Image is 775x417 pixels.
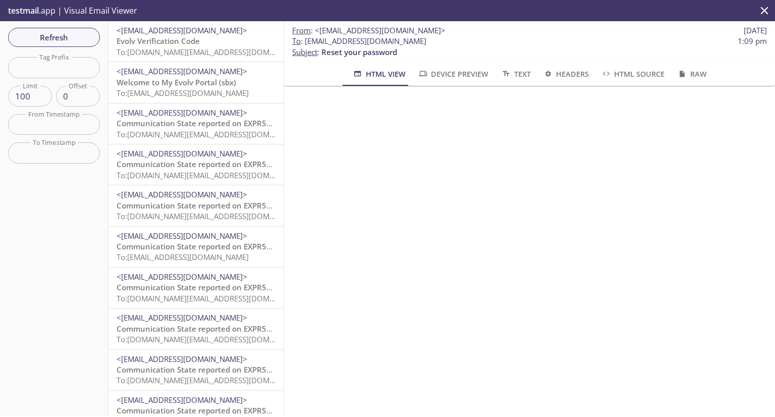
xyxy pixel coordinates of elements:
[292,25,311,35] span: From
[117,241,481,251] span: Communication State reported on EXPR50038, Entrance A, Evolv Technology AppTest - Lab at [DATE]
[108,21,284,62] div: <[EMAIL_ADDRESS][DOMAIN_NAME]>Evolv Verification CodeTo:[DOMAIN_NAME][EMAIL_ADDRESS][DOMAIN_NAME]
[108,144,284,185] div: <[EMAIL_ADDRESS][DOMAIN_NAME]>Communication State reported on EXPR50038, Entrance A, Evolv Techno...
[292,47,317,57] span: Subject
[501,68,530,80] span: Text
[117,108,247,118] span: <[EMAIL_ADDRESS][DOMAIN_NAME]>
[117,170,308,180] span: To: [DOMAIN_NAME][EMAIL_ADDRESS][DOMAIN_NAME]
[418,68,488,80] span: Device Preview
[117,211,308,221] span: To: [DOMAIN_NAME][EMAIL_ADDRESS][DOMAIN_NAME]
[8,28,100,47] button: Refresh
[292,36,426,46] span: : [EMAIL_ADDRESS][DOMAIN_NAME]
[117,375,308,385] span: To: [DOMAIN_NAME][EMAIL_ADDRESS][DOMAIN_NAME]
[108,227,284,267] div: <[EMAIL_ADDRESS][DOMAIN_NAME]>Communication State reported on EXPR50038, Entrance A, Evolv Techno...
[117,293,308,303] span: To: [DOMAIN_NAME][EMAIL_ADDRESS][DOMAIN_NAME]
[117,25,247,35] span: <[EMAIL_ADDRESS][DOMAIN_NAME]>
[117,36,200,46] span: Evolv Verification Code
[117,252,249,262] span: To: [EMAIL_ADDRESS][DOMAIN_NAME]
[117,129,308,139] span: To: [DOMAIN_NAME][EMAIL_ADDRESS][DOMAIN_NAME]
[117,148,247,159] span: <[EMAIL_ADDRESS][DOMAIN_NAME]>
[117,159,481,169] span: Communication State reported on EXPR50038, Entrance A, Evolv Technology AppTest - Lab at [DATE]
[117,77,236,87] span: Welcome to My Evolv Portal (sbx)
[108,185,284,226] div: <[EMAIL_ADDRESS][DOMAIN_NAME]>Communication State reported on EXPR50038, Entrance A, Evolv Techno...
[677,68,706,80] span: Raw
[352,68,405,80] span: HTML View
[117,405,481,415] span: Communication State reported on EXPR50038, Entrance A, Evolv Technology AppTest - Lab at [DATE]
[117,189,247,199] span: <[EMAIL_ADDRESS][DOMAIN_NAME]>
[117,312,247,323] span: <[EMAIL_ADDRESS][DOMAIN_NAME]>
[744,25,767,36] span: [DATE]
[16,31,92,44] span: Refresh
[601,68,665,80] span: HTML Source
[117,354,247,364] span: <[EMAIL_ADDRESS][DOMAIN_NAME]>
[8,5,39,16] span: testmail
[117,88,249,98] span: To: [EMAIL_ADDRESS][DOMAIN_NAME]
[117,364,481,375] span: Communication State reported on EXPR50038, Entrance A, Evolv Technology AppTest - Lab at [DATE]
[108,350,284,390] div: <[EMAIL_ADDRESS][DOMAIN_NAME]>Communication State reported on EXPR50038, Entrance A, Evolv Techno...
[738,36,767,46] span: 1:09 pm
[117,118,481,128] span: Communication State reported on EXPR50038, Entrance A, Evolv Technology AppTest - Lab at [DATE]
[292,25,446,36] span: :
[321,47,397,57] span: Reset your password
[117,200,481,211] span: Communication State reported on EXPR50038, Entrance A, Evolv Technology AppTest - Lab at [DATE]
[117,334,308,344] span: To: [DOMAIN_NAME][EMAIL_ADDRESS][DOMAIN_NAME]
[108,268,284,308] div: <[EMAIL_ADDRESS][DOMAIN_NAME]>Communication State reported on EXPR50038, Entrance A, Evolv Techno...
[292,36,767,58] p: :
[315,25,446,35] span: <[EMAIL_ADDRESS][DOMAIN_NAME]>
[117,47,308,57] span: To: [DOMAIN_NAME][EMAIL_ADDRESS][DOMAIN_NAME]
[108,308,284,349] div: <[EMAIL_ADDRESS][DOMAIN_NAME]>Communication State reported on EXPR50038, Entrance A, Evolv Techno...
[117,282,481,292] span: Communication State reported on EXPR50038, Entrance A, Evolv Technology AppTest - Lab at [DATE]
[108,103,284,144] div: <[EMAIL_ADDRESS][DOMAIN_NAME]>Communication State reported on EXPR50038, Entrance A, Evolv Techno...
[108,62,284,102] div: <[EMAIL_ADDRESS][DOMAIN_NAME]>Welcome to My Evolv Portal (sbx)To:[EMAIL_ADDRESS][DOMAIN_NAME]
[292,36,301,46] span: To
[117,324,481,334] span: Communication State reported on EXPR50038, Entrance A, Evolv Technology AppTest - Lab at [DATE]
[117,395,247,405] span: <[EMAIL_ADDRESS][DOMAIN_NAME]>
[117,66,247,76] span: <[EMAIL_ADDRESS][DOMAIN_NAME]>
[117,231,247,241] span: <[EMAIL_ADDRESS][DOMAIN_NAME]>
[117,272,247,282] span: <[EMAIL_ADDRESS][DOMAIN_NAME]>
[543,68,589,80] span: Headers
